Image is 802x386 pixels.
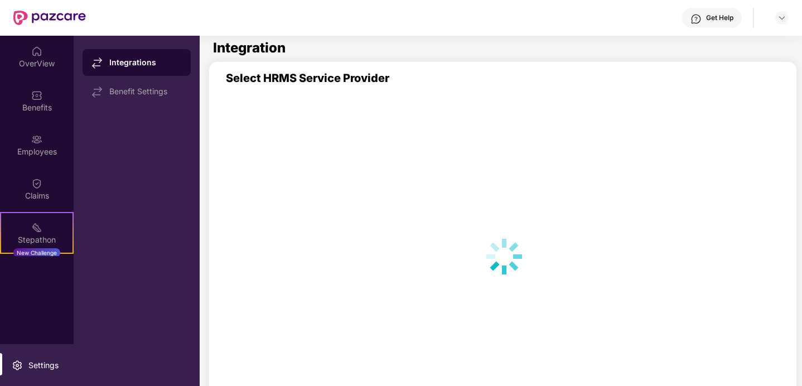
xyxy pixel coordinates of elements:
img: svg+xml;base64,PHN2ZyBpZD0iRHJvcGRvd24tMzJ4MzIiIHhtbG5zPSJodHRwOi8vd3d3LnczLm9yZy8yMDAwL3N2ZyIgd2... [777,13,786,22]
img: svg+xml;base64,PHN2ZyBpZD0iSGVscC0zMngzMiIgeG1sbnM9Imh0dHA6Ly93d3cudzMub3JnLzIwMDAvc3ZnIiB3aWR0aD... [690,13,702,25]
div: Benefit Settings [109,87,182,96]
div: New Challenge [13,248,60,257]
div: Get Help [706,13,733,22]
div: Settings [25,360,62,371]
h1: Integration [213,41,286,55]
img: svg+xml;base64,PHN2ZyB4bWxucz0iaHR0cDovL3d3dy53My5vcmcvMjAwMC9zdmciIHdpZHRoPSIyMSIgaGVpZ2h0PSIyMC... [31,222,42,233]
img: svg+xml;base64,PHN2ZyBpZD0iQ2xhaW0iIHhtbG5zPSJodHRwOi8vd3d3LnczLm9yZy8yMDAwL3N2ZyIgd2lkdGg9IjIwIi... [31,178,42,189]
img: svg+xml;base64,PHN2ZyB4bWxucz0iaHR0cDovL3d3dy53My5vcmcvMjAwMC9zdmciIHdpZHRoPSIxNy44MzIiIGhlaWdodD... [91,57,103,69]
img: svg+xml;base64,PHN2ZyB4bWxucz0iaHR0cDovL3d3dy53My5vcmcvMjAwMC9zdmciIHdpZHRoPSIxNy44MzIiIGhlaWdodD... [91,86,103,98]
img: svg+xml;base64,PHN2ZyBpZD0iU2V0dGluZy0yMHgyMCIgeG1sbnM9Imh0dHA6Ly93d3cudzMub3JnLzIwMDAvc3ZnIiB3aW... [12,360,23,371]
img: svg+xml;base64,PHN2ZyBpZD0iQmVuZWZpdHMiIHhtbG5zPSJodHRwOi8vd3d3LnczLm9yZy8yMDAwL3N2ZyIgd2lkdGg9Ij... [31,90,42,101]
img: svg+xml;base64,PHN2ZyBpZD0iSG9tZSIgeG1sbnM9Imh0dHA6Ly93d3cudzMub3JnLzIwMDAvc3ZnIiB3aWR0aD0iMjAiIG... [31,46,42,57]
div: Integrations [109,57,182,68]
img: New Pazcare Logo [13,11,86,25]
img: svg+xml;base64,PHN2ZyBpZD0iRW1wbG95ZWVzIiB4bWxucz0iaHR0cDovL3d3dy53My5vcmcvMjAwMC9zdmciIHdpZHRoPS... [31,134,42,145]
div: Stepathon [1,234,73,245]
